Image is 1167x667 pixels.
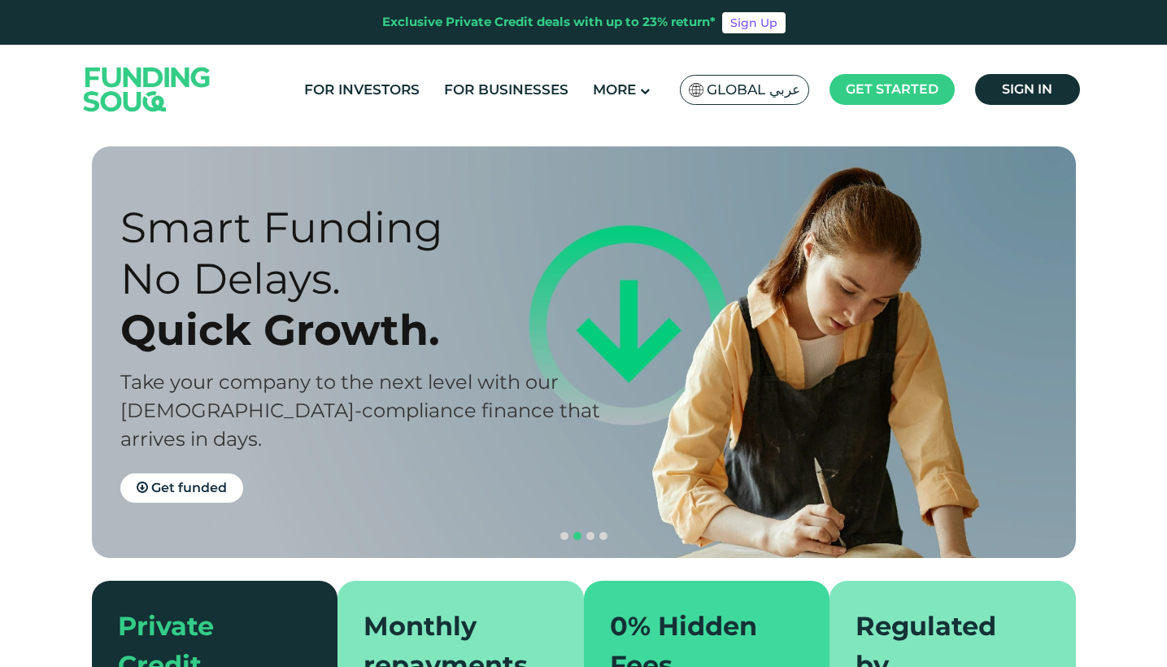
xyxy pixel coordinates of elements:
[120,253,612,304] div: No Delays.
[151,480,227,495] span: Get funded
[120,473,243,503] a: Get funded
[571,530,584,543] button: navigation
[382,13,716,32] div: Exclusive Private Credit deals with up to 23% return*
[120,396,612,453] div: [DEMOGRAPHIC_DATA]-compliance finance that arrives in days.
[846,81,938,97] span: Get started
[300,76,424,103] a: For Investors
[707,81,800,99] span: Global عربي
[120,304,612,355] div: Quick Growth.
[597,530,610,543] button: navigation
[120,368,612,396] div: Take your company to the next level with our
[558,530,571,543] button: navigation
[975,74,1080,105] a: Sign in
[689,83,703,97] img: SA Flag
[1002,81,1052,97] span: Sign in
[440,76,573,103] a: For Businesses
[120,202,612,253] div: Smart Funding
[722,12,786,33] a: Sign Up
[67,48,227,130] img: Logo
[593,81,636,98] span: More
[584,530,597,543] button: navigation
